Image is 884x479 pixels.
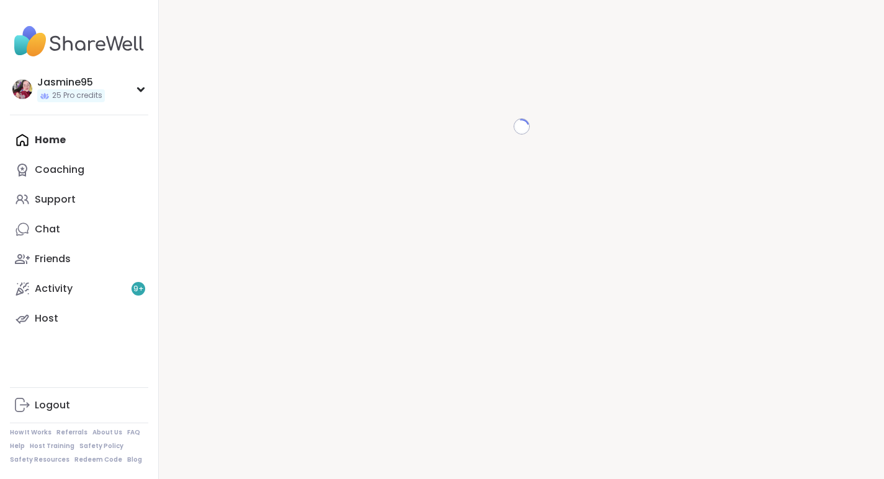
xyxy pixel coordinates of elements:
[52,90,102,101] span: 25 Pro credits
[10,442,25,450] a: Help
[10,185,148,214] a: Support
[10,455,69,464] a: Safety Resources
[10,274,148,304] a: Activity9+
[10,155,148,185] a: Coaching
[74,455,122,464] a: Redeem Code
[10,390,148,420] a: Logout
[35,312,58,325] div: Host
[35,222,60,236] div: Chat
[10,20,148,63] img: ShareWell Nav Logo
[35,282,73,296] div: Activity
[127,428,140,437] a: FAQ
[92,428,122,437] a: About Us
[37,76,105,89] div: Jasmine95
[35,398,70,412] div: Logout
[35,193,76,206] div: Support
[35,163,84,177] div: Coaching
[35,252,71,266] div: Friends
[127,455,142,464] a: Blog
[30,442,74,450] a: Host Training
[12,79,32,99] img: Jasmine95
[79,442,123,450] a: Safety Policy
[10,214,148,244] a: Chat
[56,428,87,437] a: Referrals
[10,244,148,274] a: Friends
[10,428,51,437] a: How It Works
[10,304,148,333] a: Host
[133,284,144,294] span: 9 +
